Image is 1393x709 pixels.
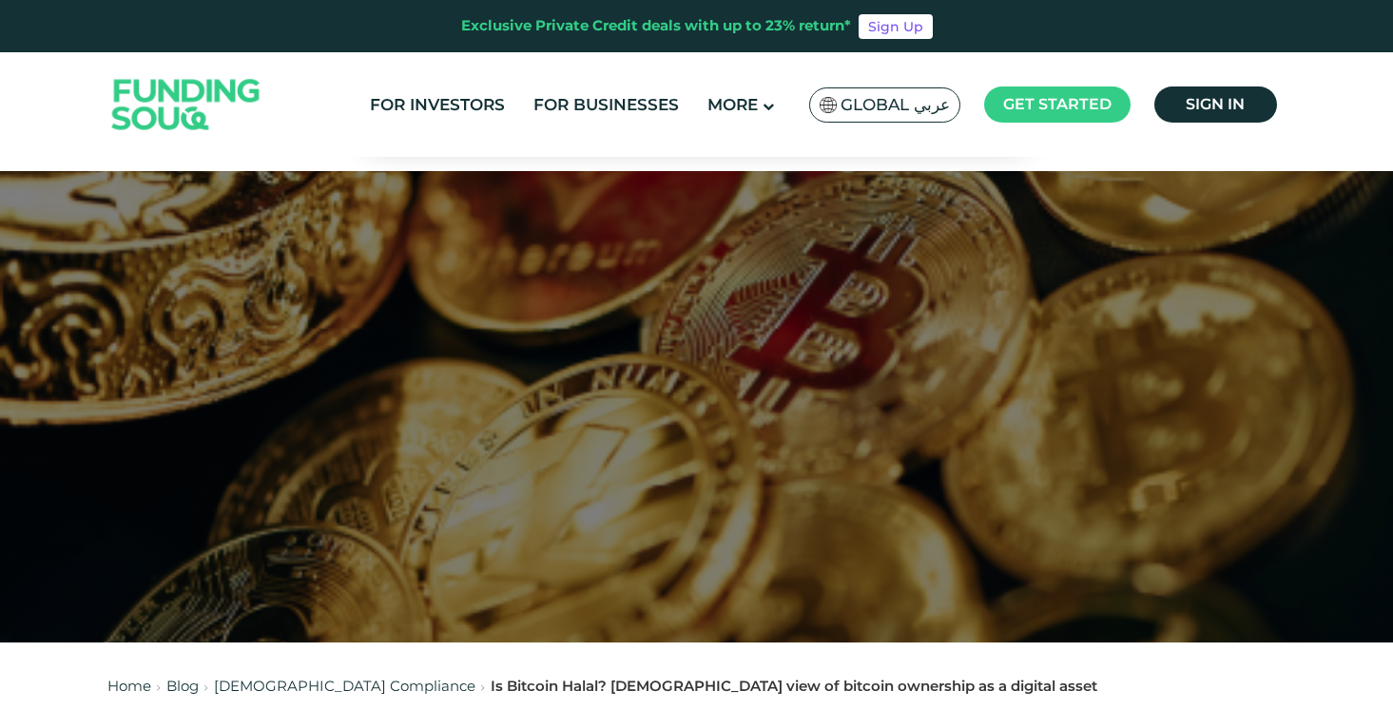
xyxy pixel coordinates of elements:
img: Logo [93,57,280,153]
span: Sign in [1186,95,1245,113]
span: More [707,95,758,114]
span: Get started [1003,95,1112,113]
a: For Businesses [529,89,684,121]
a: Home [107,677,151,695]
img: SA Flag [820,97,837,113]
div: Exclusive Private Credit deals with up to 23% return* [461,15,851,37]
span: Global عربي [841,94,950,116]
div: Is Bitcoin Halal? [DEMOGRAPHIC_DATA] view of bitcoin ownership as a digital asset [491,676,1097,698]
a: Sign Up [859,14,933,39]
a: Blog [166,677,199,695]
a: Sign in [1154,86,1277,123]
a: For Investors [365,89,510,121]
a: [DEMOGRAPHIC_DATA] Compliance [214,677,475,695]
